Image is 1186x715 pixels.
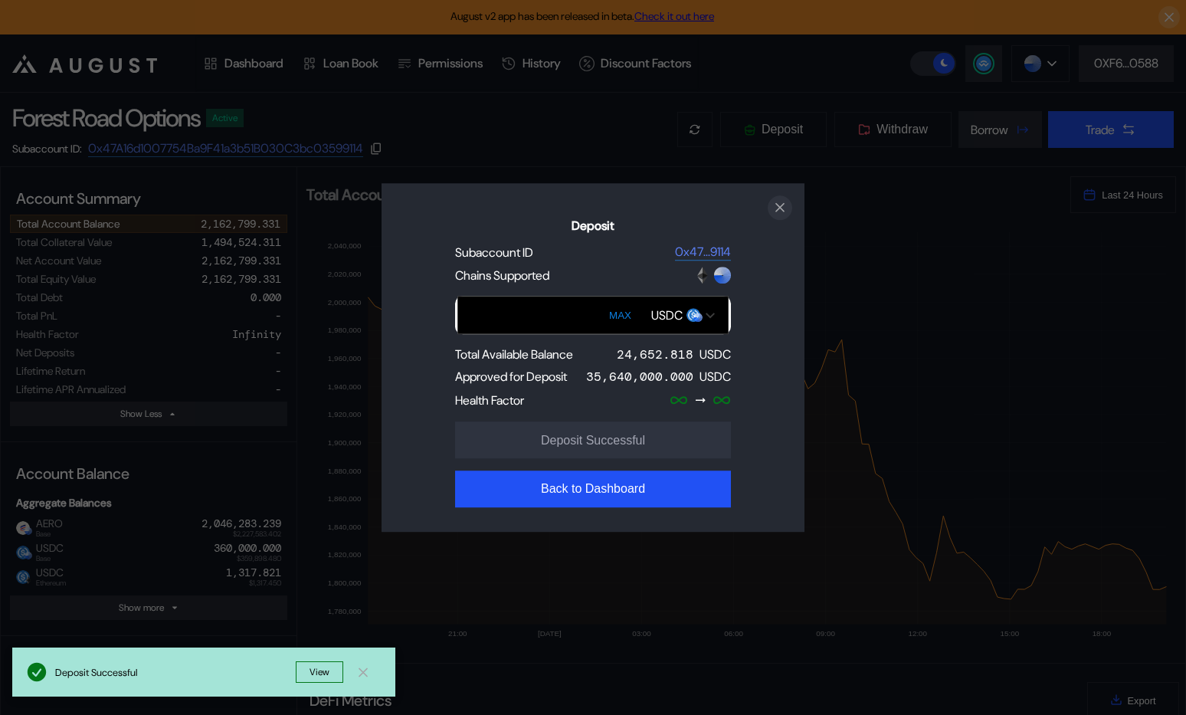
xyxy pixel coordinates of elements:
[714,267,731,284] img: chain logo
[693,313,703,322] img: base-BpWWO12p.svg
[455,421,731,458] button: Deposit Successful
[699,346,731,362] div: USDC
[455,346,573,362] div: Total Available Balance
[651,307,683,323] div: USDC
[706,312,715,319] img: open token selector
[686,308,700,322] img: usdc.png
[455,244,533,261] div: Subaccount ID
[406,218,780,234] h2: Deposit
[455,267,549,284] div: Chains Supported
[296,661,343,683] button: View
[617,346,693,362] div: 24,652.818
[768,195,792,220] button: close modal
[604,297,636,333] button: MAX
[694,267,711,284] img: chain logo
[699,369,731,385] div: USDC
[644,302,722,328] div: Open menu for selecting token for payment
[675,244,731,260] code: 0x47...9114
[586,369,693,385] div: 35,640,000.000
[55,666,296,679] div: Deposit Successful
[455,392,524,408] div: Health Factor
[675,244,731,261] a: 0x47...9114
[455,369,567,385] div: Approved for Deposit
[455,471,731,507] button: Back to Dashboard
[541,434,645,448] div: Deposit Successful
